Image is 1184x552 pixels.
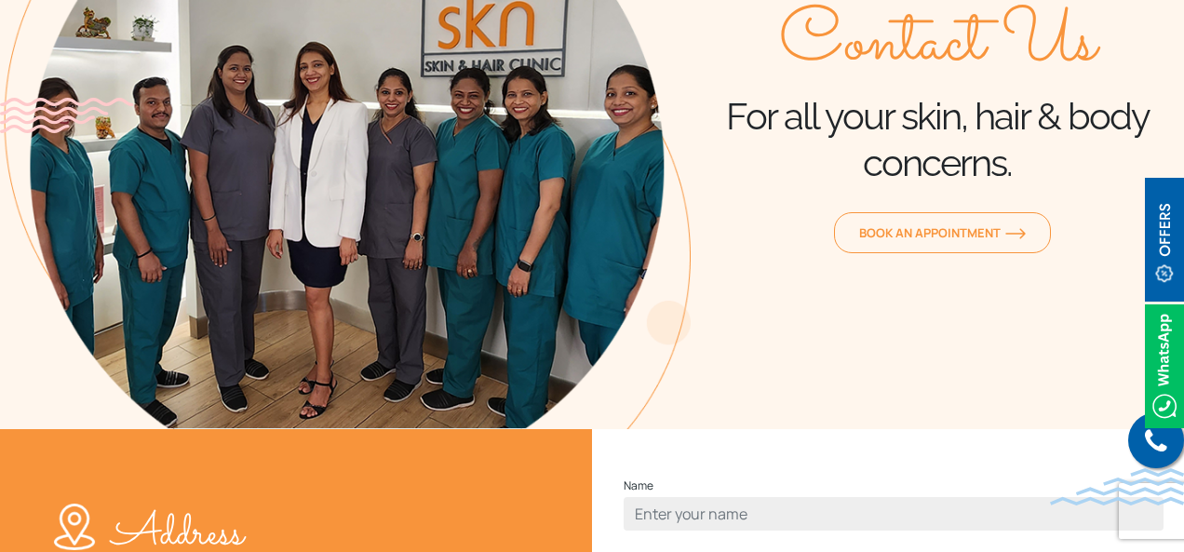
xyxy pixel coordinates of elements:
[779,2,1097,86] span: Contact Us
[1145,354,1184,374] a: Whatsappicon
[1050,468,1184,505] img: bluewave
[624,475,653,497] label: Name
[1145,304,1184,428] img: Whatsappicon
[834,212,1051,253] a: Book an Appointmentorange-arrow
[859,224,1026,241] span: Book an Appointment
[51,504,112,550] img: location-w
[1145,178,1184,302] img: offerBt
[691,2,1184,186] div: For all your skin, hair & body concerns.
[1005,228,1026,239] img: orange-arrow
[624,497,1164,531] input: Enter your name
